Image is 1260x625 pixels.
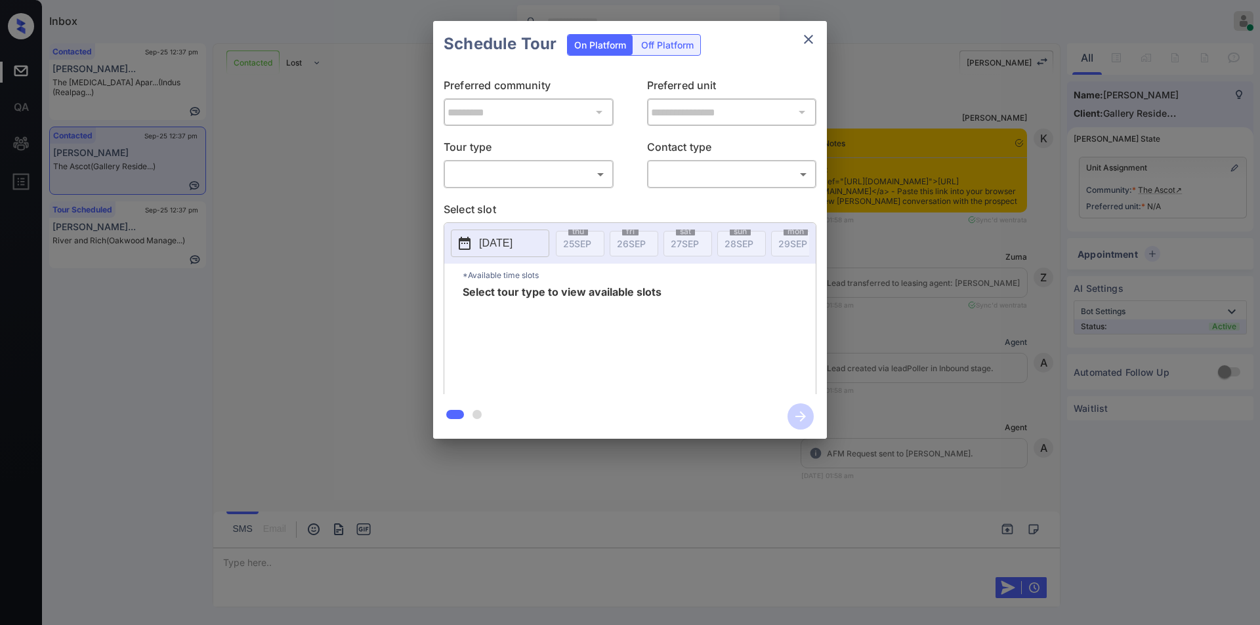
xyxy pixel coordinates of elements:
[433,21,567,67] h2: Schedule Tour
[444,139,614,160] p: Tour type
[795,26,822,52] button: close
[463,264,816,287] p: *Available time slots
[635,35,700,55] div: Off Platform
[444,77,614,98] p: Preferred community
[479,235,513,251] p: [DATE]
[463,287,661,392] span: Select tour type to view available slots
[451,230,549,257] button: [DATE]
[647,139,817,160] p: Contact type
[444,201,816,222] p: Select slot
[647,77,817,98] p: Preferred unit
[568,35,633,55] div: On Platform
